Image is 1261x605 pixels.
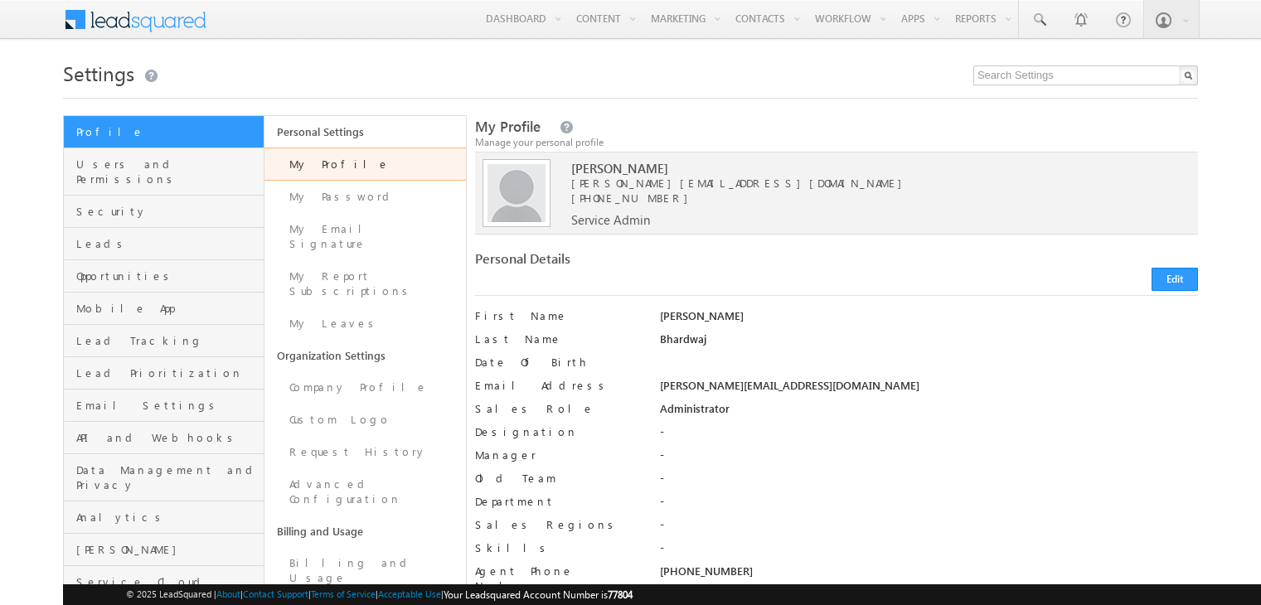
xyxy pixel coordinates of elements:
span: [PHONE_NUMBER] [571,191,696,205]
span: 77804 [608,588,633,601]
div: [PERSON_NAME] [660,308,1198,332]
a: My Leaves [264,307,465,340]
span: My Profile [475,117,541,136]
div: - [660,517,1198,540]
label: Old Team [475,471,642,486]
div: Administrator [660,401,1198,424]
a: Request History [264,436,465,468]
label: Date Of Birth [475,355,642,370]
span: Email Settings [76,398,259,413]
a: My Profile [264,148,465,181]
a: Billing and Usage [264,547,465,594]
span: [PERSON_NAME][EMAIL_ADDRESS][DOMAIN_NAME] [571,176,1150,191]
label: Department [475,494,642,509]
a: [PERSON_NAME] [64,534,264,566]
a: API and Webhooks [64,422,264,454]
div: [PHONE_NUMBER] [660,564,1198,587]
a: Advanced Configuration [264,468,465,515]
a: Company Profile [264,371,465,404]
label: Manager [475,448,642,462]
label: Sales Role [475,401,642,416]
a: Mobile App [64,293,264,325]
a: Leads [64,228,264,260]
a: Contact Support [243,588,308,599]
span: Users and Permissions [76,157,259,186]
label: Agent Phone Numbers [475,564,642,593]
div: Bhardwaj [660,332,1198,355]
div: [PERSON_NAME][EMAIL_ADDRESS][DOMAIN_NAME] [660,378,1198,401]
a: Service Cloud [64,566,264,598]
span: Service Cloud [76,574,259,589]
a: Opportunities [64,260,264,293]
a: Profile [64,116,264,148]
a: Email Settings [64,390,264,422]
div: - [660,540,1198,564]
a: Security [64,196,264,228]
a: Custom Logo [264,404,465,436]
a: Acceptable Use [378,588,441,599]
span: Service Admin [571,212,650,227]
a: Lead Prioritization [64,357,264,390]
label: First Name [475,308,642,323]
span: Analytics [76,510,259,525]
span: Settings [63,60,134,86]
div: - [660,448,1198,471]
span: © 2025 LeadSquared | | | | | [126,587,633,603]
a: My Report Subscriptions [264,260,465,307]
a: My Email Signature [264,213,465,260]
label: Sales Regions [475,517,642,532]
span: Opportunities [76,269,259,283]
label: Designation [475,424,642,439]
a: Analytics [64,501,264,534]
div: Personal Details [475,251,827,274]
span: Data Management and Privacy [76,462,259,492]
span: Lead Tracking [76,333,259,348]
span: API and Webhooks [76,430,259,445]
span: Your Leadsquared Account Number is [444,588,633,601]
div: - [660,494,1198,517]
a: About [216,588,240,599]
a: Lead Tracking [64,325,264,357]
a: Organization Settings [264,340,465,371]
span: Leads [76,236,259,251]
span: [PERSON_NAME] [571,161,1150,176]
span: Security [76,204,259,219]
button: Edit [1152,268,1198,291]
a: Terms of Service [311,588,376,599]
a: Billing and Usage [264,515,465,547]
a: Personal Settings [264,116,465,148]
a: My Password [264,181,465,213]
span: Profile [76,124,259,139]
span: [PERSON_NAME] [76,542,259,557]
label: Last Name [475,332,642,346]
span: Mobile App [76,301,259,316]
label: Email Address [475,378,642,393]
a: Data Management and Privacy [64,454,264,501]
input: Search Settings [973,65,1198,85]
span: Lead Prioritization [76,365,259,380]
div: Manage your personal profile [475,135,1198,150]
div: - [660,424,1198,448]
label: Skills [475,540,642,555]
a: Users and Permissions [64,148,264,196]
div: - [660,471,1198,494]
